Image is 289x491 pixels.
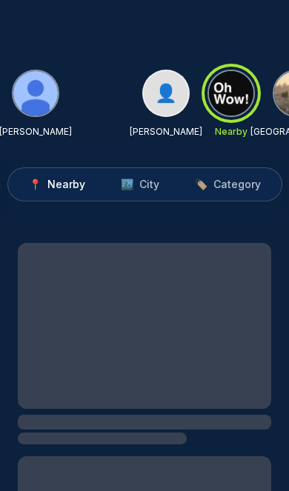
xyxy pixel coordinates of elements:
p: [PERSON_NAME] [130,126,202,138]
img: Matthew Miller [13,71,58,116]
p: Nearby [215,126,248,138]
button: 🏷️Category [177,171,279,198]
span: 🏙️ [121,177,133,192]
button: 🏙️City [103,171,177,198]
span: Category [213,177,261,192]
span: 🏷️ [195,177,207,192]
span: 📍 [29,177,41,192]
button: 📍Nearby [11,171,103,198]
span: Nearby [47,177,85,192]
span: City [139,177,159,192]
span: 👤 [155,81,177,105]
